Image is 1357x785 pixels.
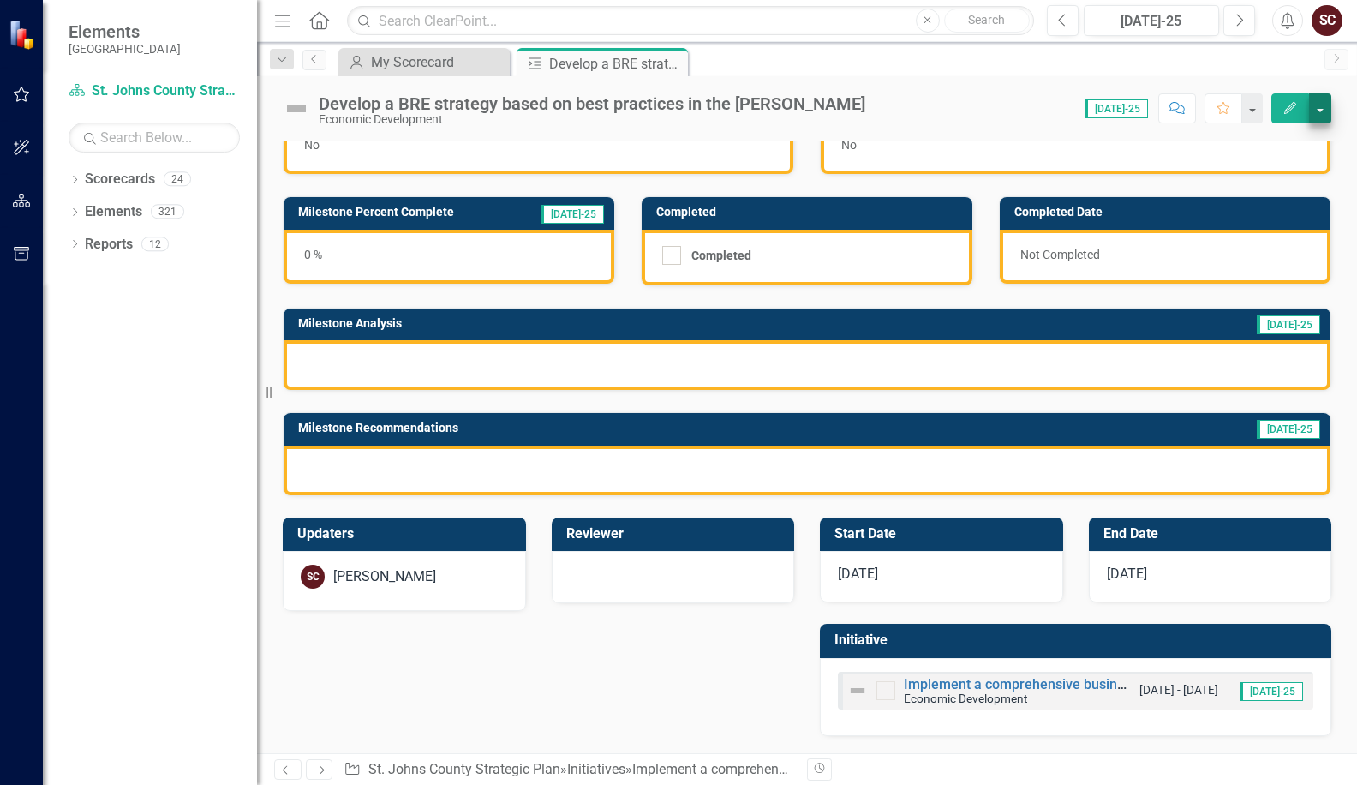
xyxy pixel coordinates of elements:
[904,692,1027,705] small: Economic Development
[85,202,142,222] a: Elements
[1240,682,1303,701] span: [DATE]-25
[632,761,969,777] a: Implement a comprehensive business retention strategy
[847,680,868,701] img: Not Defined
[1103,526,1324,542] h3: End Date
[319,113,865,126] div: Economic Development
[283,95,310,123] img: Not Defined
[371,51,505,73] div: My Scorecard
[567,761,625,777] a: Initiatives
[297,526,517,542] h3: Updaters
[319,94,865,113] div: Develop a BRE strategy based on best practices in the [PERSON_NAME]
[944,9,1030,33] button: Search
[841,138,857,152] span: No
[298,422,1026,434] h3: Milestone Recommendations
[838,566,878,582] span: [DATE]
[549,53,684,75] div: Develop a BRE strategy based on best practices in the [PERSON_NAME]
[85,235,133,255] a: Reports
[1090,11,1213,32] div: [DATE]-25
[656,206,964,219] h3: Completed
[1107,566,1147,582] span: [DATE]
[1084,5,1219,36] button: [DATE]-25
[368,761,560,777] a: St. Johns County Strategic Plan
[904,676,1252,692] a: Implement a comprehensive business retention strategy
[164,172,191,187] div: 24
[1312,5,1342,36] button: SC
[69,123,240,153] input: Search Below...
[69,81,240,101] a: St. Johns County Strategic Plan
[284,230,614,284] div: 0 %
[69,21,181,42] span: Elements
[347,6,1034,36] input: Search ClearPoint...
[9,20,39,50] img: ClearPoint Strategy
[834,632,1323,648] h3: Initiative
[85,170,155,189] a: Scorecards
[333,567,436,587] div: [PERSON_NAME]
[141,237,169,251] div: 12
[298,317,927,330] h3: Milestone Analysis
[968,13,1005,27] span: Search
[151,205,184,219] div: 321
[1000,230,1330,284] div: Not Completed
[1257,420,1320,439] span: [DATE]-25
[834,526,1055,542] h3: Start Date
[1085,99,1148,118] span: [DATE]-25
[1014,206,1322,219] h3: Completed Date
[566,526,786,542] h3: Reviewer
[344,760,794,780] div: » » »
[301,565,325,589] div: SC
[298,206,515,219] h3: Milestone Percent Complete
[343,51,505,73] a: My Scorecard
[1257,315,1320,334] span: [DATE]-25
[69,42,181,56] small: [GEOGRAPHIC_DATA]
[541,205,604,224] span: [DATE]-25
[304,138,320,152] span: No
[1139,682,1218,698] small: [DATE] - [DATE]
